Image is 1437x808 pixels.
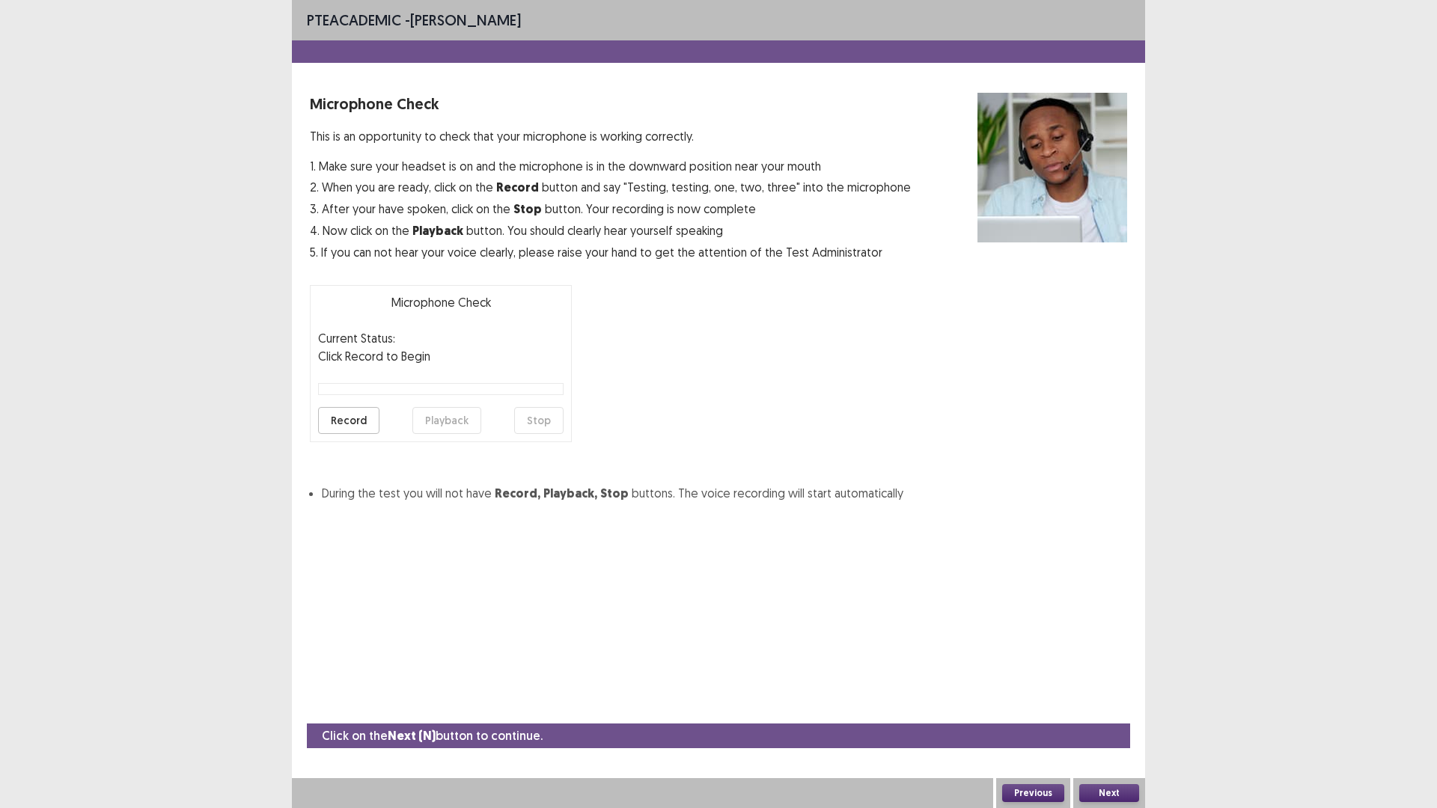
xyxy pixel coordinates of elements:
[322,484,1127,503] li: During the test you will not have buttons. The voice recording will start automatically
[310,200,911,218] p: 3. After your have spoken, click on the button. Your recording is now complete
[1079,784,1139,802] button: Next
[322,726,543,745] p: Click on the button to continue.
[310,157,911,175] p: 1. Make sure your headset is on and the microphone is in the downward position near your mouth
[1002,784,1064,802] button: Previous
[496,180,539,195] strong: Record
[977,93,1127,242] img: microphone check
[307,9,521,31] p: - [PERSON_NAME]
[600,486,629,501] strong: Stop
[318,329,395,347] p: Current Status:
[514,407,564,434] button: Stop
[310,93,911,115] p: Microphone Check
[388,728,436,744] strong: Next (N)
[412,407,481,434] button: Playback
[543,486,597,501] strong: Playback,
[318,347,564,365] p: Click Record to Begin
[412,223,463,239] strong: Playback
[513,201,542,217] strong: Stop
[310,221,911,240] p: 4. Now click on the button. You should clearly hear yourself speaking
[307,10,401,29] span: PTE academic
[310,243,911,261] p: 5. If you can not hear your voice clearly, please raise your hand to get the attention of the Tes...
[310,178,911,197] p: 2. When you are ready, click on the button and say "Testing, testing, one, two, three" into the m...
[310,127,911,145] p: This is an opportunity to check that your microphone is working correctly.
[318,407,379,434] button: Record
[495,486,540,501] strong: Record,
[318,293,564,311] p: Microphone Check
